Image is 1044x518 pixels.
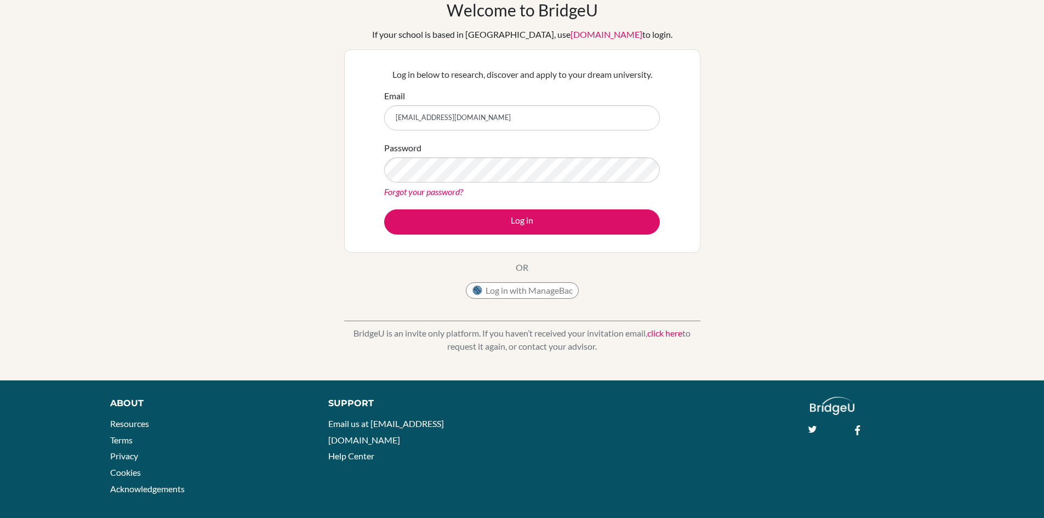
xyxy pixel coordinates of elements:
[384,68,660,81] p: Log in below to research, discover and apply to your dream university.
[344,327,700,353] p: BridgeU is an invite only platform. If you haven’t received your invitation email, to request it ...
[328,397,509,410] div: Support
[372,28,672,41] div: If your school is based in [GEOGRAPHIC_DATA], use to login.
[110,435,133,445] a: Terms
[647,328,682,338] a: click here
[384,89,405,103] label: Email
[110,483,185,494] a: Acknowledgements
[571,29,642,39] a: [DOMAIN_NAME]
[810,397,854,415] img: logo_white@2x-f4f0deed5e89b7ecb1c2cc34c3e3d731f90f0f143d5ea2071677605dd97b5244.png
[110,418,149,429] a: Resources
[110,451,138,461] a: Privacy
[110,467,141,477] a: Cookies
[384,209,660,235] button: Log in
[110,397,304,410] div: About
[384,186,463,197] a: Forgot your password?
[466,282,579,299] button: Log in with ManageBac
[516,261,528,274] p: OR
[328,451,374,461] a: Help Center
[384,141,421,155] label: Password
[328,418,444,445] a: Email us at [EMAIL_ADDRESS][DOMAIN_NAME]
